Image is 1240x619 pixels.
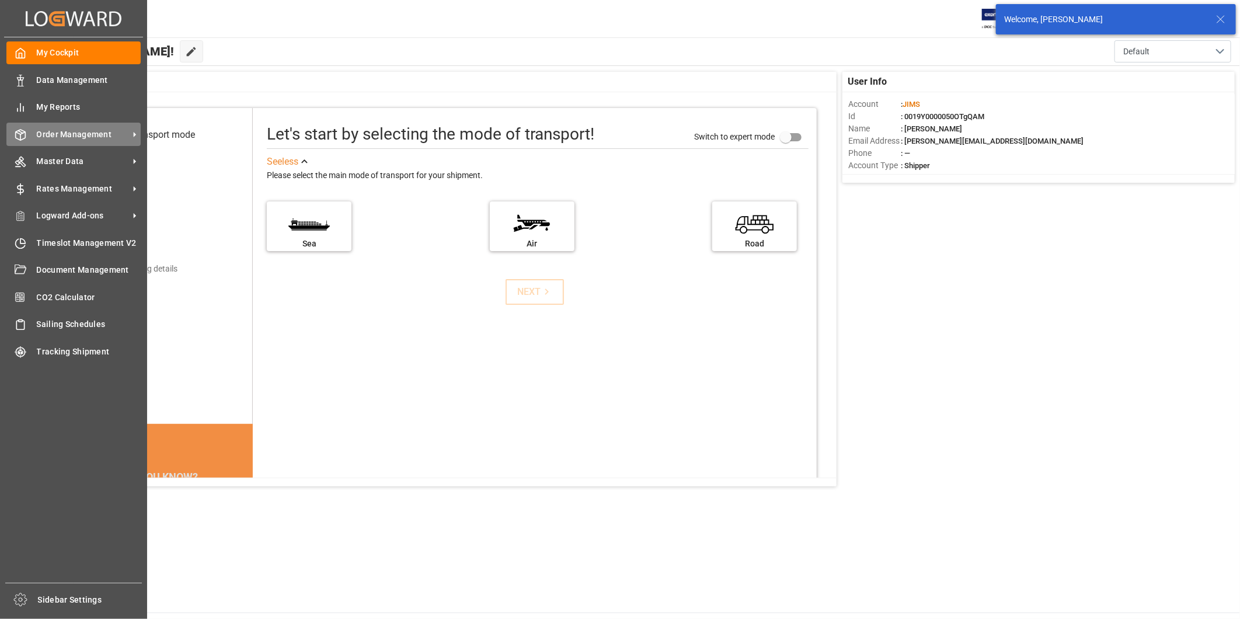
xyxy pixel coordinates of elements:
[37,291,141,304] span: CO2 Calculator
[901,149,910,158] span: : —
[901,137,1084,145] span: : [PERSON_NAME][EMAIL_ADDRESS][DOMAIN_NAME]
[901,124,962,133] span: : [PERSON_NAME]
[267,169,808,183] div: Please select the main mode of transport for your shipment.
[48,40,174,62] span: Hello [PERSON_NAME]!
[6,259,141,281] a: Document Management
[496,238,569,250] div: Air
[6,286,141,308] a: CO2 Calculator
[37,210,129,222] span: Logward Add-ons
[848,135,901,147] span: Email Address
[37,74,141,86] span: Data Management
[506,279,564,305] button: NEXT
[982,9,1022,29] img: Exertis%20JAM%20-%20Email%20Logo.jpg_1722504956.jpg
[37,264,141,276] span: Document Management
[37,237,141,249] span: Timeslot Management V2
[901,161,930,170] span: : Shipper
[37,318,141,331] span: Sailing Schedules
[848,147,901,159] span: Phone
[6,41,141,64] a: My Cockpit
[718,238,791,250] div: Road
[6,68,141,91] a: Data Management
[848,159,901,172] span: Account Type
[1004,13,1205,26] div: Welcome, [PERSON_NAME]
[37,346,141,358] span: Tracking Shipment
[267,122,594,147] div: Let's start by selecting the mode of transport!
[6,231,141,254] a: Timeslot Management V2
[848,98,901,110] span: Account
[37,155,129,168] span: Master Data
[694,132,775,141] span: Switch to expert mode
[1114,40,1231,62] button: open menu
[273,238,346,250] div: Sea
[6,340,141,363] a: Tracking Shipment
[6,96,141,119] a: My Reports
[267,155,298,169] div: See less
[37,101,141,113] span: My Reports
[848,110,901,123] span: Id
[903,100,920,109] span: JIMS
[37,183,129,195] span: Rates Management
[1123,46,1150,58] span: Default
[848,75,887,89] span: User Info
[6,313,141,336] a: Sailing Schedules
[37,47,141,59] span: My Cockpit
[848,123,901,135] span: Name
[105,128,195,142] div: Select transport mode
[38,594,142,606] span: Sidebar Settings
[901,100,920,109] span: :
[37,128,129,141] span: Order Management
[65,465,253,489] div: DID YOU KNOW?
[517,285,553,299] div: NEXT
[105,263,177,275] div: Add shipping details
[901,112,984,121] span: : 0019Y0000050OTgQAM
